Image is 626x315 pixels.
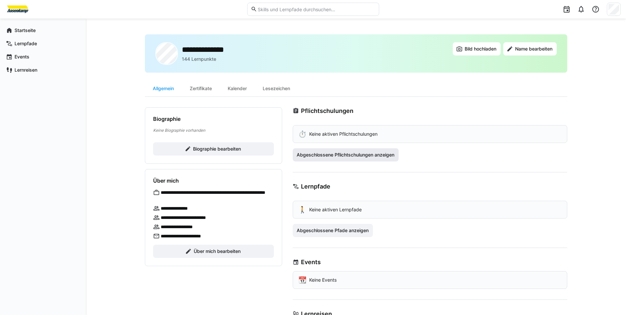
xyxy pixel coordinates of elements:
[220,81,255,96] div: Kalender
[298,131,307,137] div: ⏱️
[296,152,395,158] span: Abgeschlossene Pflichtschulungen anzeigen
[153,245,274,258] button: Über mich bearbeiten
[182,56,216,62] p: 144 Lernpunkte
[298,277,307,283] div: 📆
[153,177,179,184] h4: Über mich
[514,46,553,52] span: Name bearbeiten
[301,107,353,115] h3: Pflichtschulungen
[257,6,375,12] input: Skills und Lernpfade durchsuchen…
[153,116,181,122] h4: Biographie
[309,277,337,283] p: Keine Events
[464,46,497,52] span: Bild hochladen
[309,131,378,137] p: Keine aktiven Pflichtschulungen
[293,224,373,237] button: Abgeschlossene Pfade anzeigen
[503,42,557,55] button: Name bearbeiten
[293,148,399,161] button: Abgeschlossene Pflichtschulungen anzeigen
[301,259,321,266] h3: Events
[301,183,330,190] h3: Lernpfade
[309,206,362,213] p: Keine aktiven Lernpfade
[453,42,501,55] button: Bild hochladen
[153,142,274,156] button: Biographie bearbeiten
[193,248,242,255] span: Über mich bearbeiten
[153,127,274,133] p: Keine Biographie vorhanden
[255,81,298,96] div: Lesezeichen
[296,227,370,234] span: Abgeschlossene Pfade anzeigen
[182,81,220,96] div: Zertifikate
[298,206,307,213] div: 🚶
[192,146,242,152] span: Biographie bearbeiten
[145,81,182,96] div: Allgemein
